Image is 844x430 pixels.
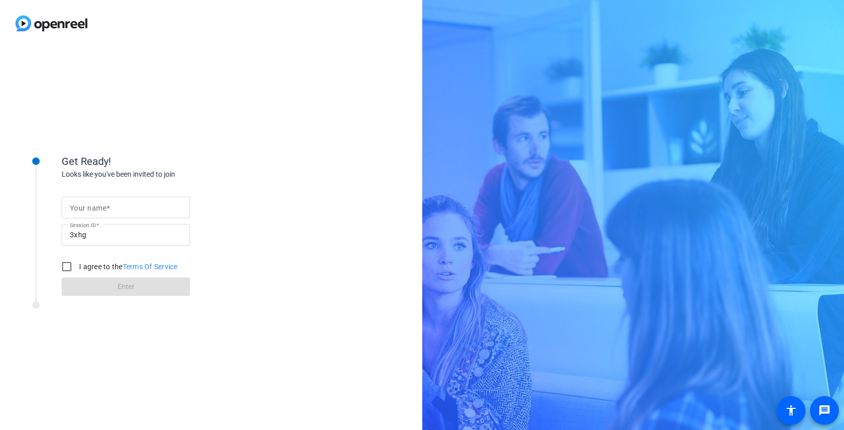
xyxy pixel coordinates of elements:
div: Get Ready! [62,154,267,169]
label: I agree to the [77,261,178,272]
mat-label: Your name [70,204,106,212]
a: Terms Of Service [123,263,178,271]
mat-icon: message [818,404,831,417]
mat-label: Session ID [70,222,96,228]
div: Looks like you've been invited to join [62,169,267,180]
mat-icon: accessibility [785,404,797,417]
